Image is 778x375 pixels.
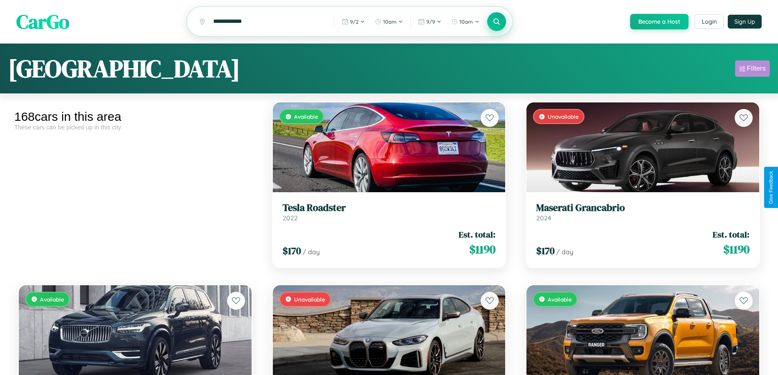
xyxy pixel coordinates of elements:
button: 10am [371,15,407,28]
h3: Tesla Roadster [283,202,496,214]
span: 2022 [283,214,298,222]
span: $ 170 [536,244,555,257]
button: 9/2 [338,15,369,28]
span: Unavailable [548,113,579,120]
span: 2024 [536,214,551,222]
span: $ 1190 [723,241,749,257]
h3: Maserati Grancabrio [536,202,749,214]
a: Tesla Roadster2022 [283,202,496,222]
span: $ 170 [283,244,301,257]
button: Become a Host [630,14,689,29]
div: 168 cars in this area [14,110,256,124]
button: 10am [447,15,484,28]
div: These cars can be picked up in this city. [14,124,256,131]
span: / day [303,248,320,256]
span: 9 / 2 [350,18,359,25]
span: Unavailable [294,296,325,303]
span: Est. total: [459,229,495,240]
button: Login [695,14,724,29]
span: $ 1190 [469,241,495,257]
span: Est. total: [713,229,749,240]
span: / day [556,248,573,256]
span: 9 / 9 [426,18,435,25]
div: Filters [747,64,766,73]
button: Filters [735,60,770,77]
button: 9/9 [414,15,446,28]
span: 10am [383,18,397,25]
button: Sign Up [728,15,762,29]
h1: [GEOGRAPHIC_DATA] [8,52,240,85]
span: Available [548,296,572,303]
span: CarGo [16,8,69,35]
span: Available [294,113,318,120]
span: 10am [459,18,473,25]
a: Maserati Grancabrio2024 [536,202,749,222]
div: Give Feedback [768,171,774,204]
span: Available [40,296,64,303]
